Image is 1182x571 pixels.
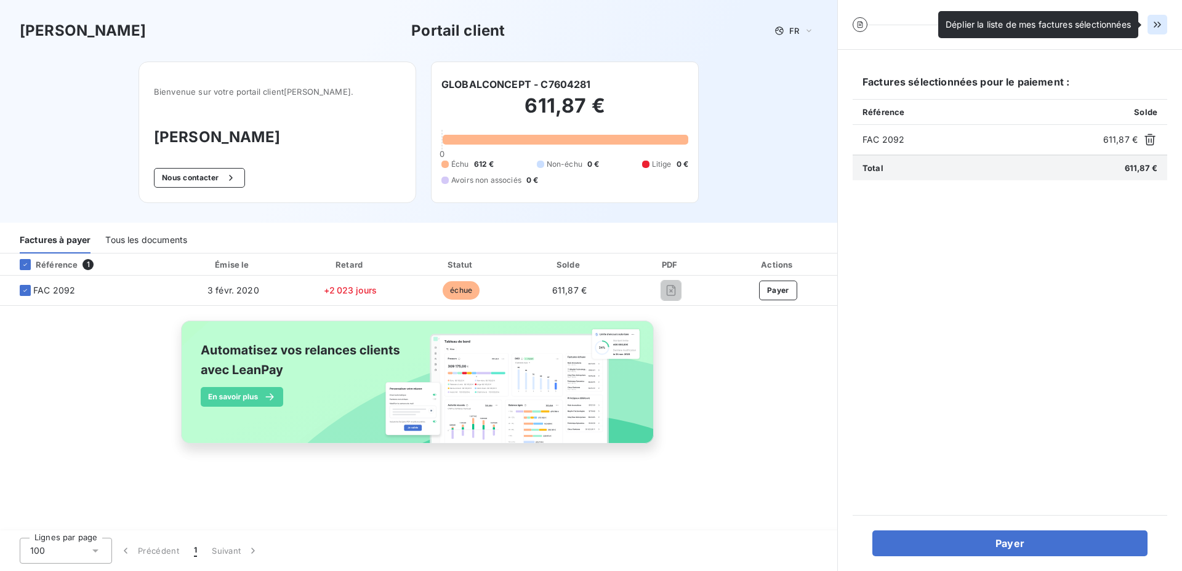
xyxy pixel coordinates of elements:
[652,159,672,170] span: Litige
[547,159,582,170] span: Non-échu
[1134,107,1157,117] span: Solde
[194,545,197,557] span: 1
[297,258,404,271] div: Retard
[526,175,538,186] span: 0 €
[441,77,591,92] h6: GLOBALCONCEPT - C7604281
[105,228,187,254] div: Tous les documents
[474,159,494,170] span: 612 €
[187,538,204,564] button: 1
[587,159,599,170] span: 0 €
[862,163,883,173] span: Total
[324,285,377,295] span: +2 023 jours
[170,313,667,465] img: banner
[30,545,45,557] span: 100
[20,20,146,42] h3: [PERSON_NAME]
[722,258,835,271] div: Actions
[552,285,587,295] span: 611,87 €
[443,281,480,300] span: échue
[154,126,401,148] h3: [PERSON_NAME]
[440,149,444,159] span: 0
[82,259,94,270] span: 1
[677,159,688,170] span: 0 €
[207,285,259,295] span: 3 févr. 2020
[862,107,904,117] span: Référence
[10,259,78,270] div: Référence
[862,134,1098,146] span: FAC 2092
[451,159,469,170] span: Échu
[853,74,1167,99] h6: Factures sélectionnées pour le paiement :
[625,258,717,271] div: PDF
[518,258,620,271] div: Solde
[872,530,1148,556] button: Payer
[1103,134,1138,146] span: 611,87 €
[441,94,688,130] h2: 611,87 €
[409,258,513,271] div: Statut
[1125,163,1157,173] span: 611,87 €
[789,26,799,36] span: FR
[112,538,187,564] button: Précédent
[175,258,292,271] div: Émise le
[20,228,90,254] div: Factures à payer
[154,168,245,188] button: Nous contacter
[946,19,1131,30] span: Déplier la liste de mes factures sélectionnées
[759,281,797,300] button: Payer
[33,284,75,297] span: FAC 2092
[411,20,505,42] h3: Portail client
[451,175,521,186] span: Avoirs non associés
[204,538,267,564] button: Suivant
[154,87,401,97] span: Bienvenue sur votre portail client [PERSON_NAME] .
